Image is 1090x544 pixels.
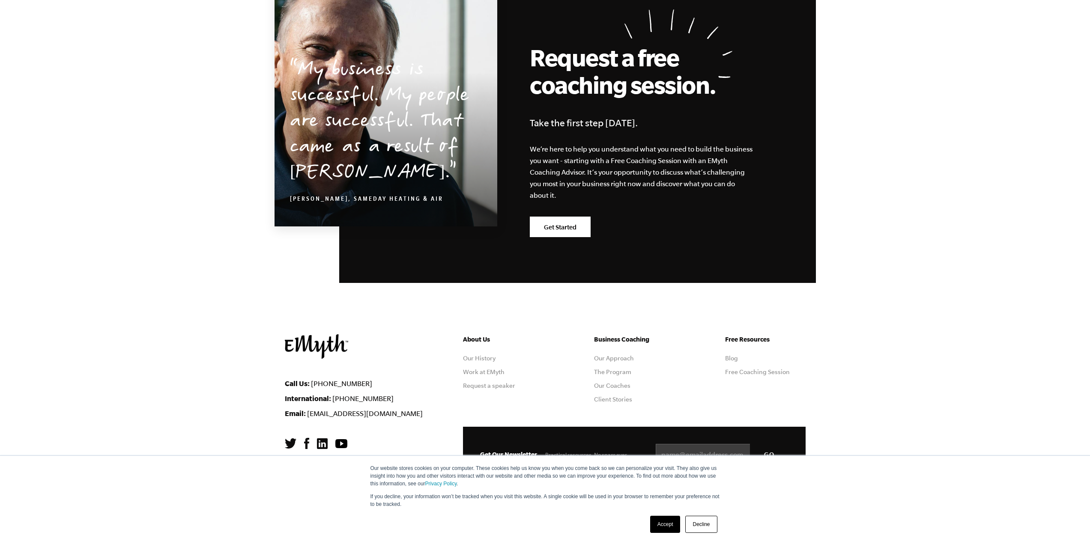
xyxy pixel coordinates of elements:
a: Decline [685,516,717,533]
a: Free Coaching Session [725,369,790,375]
img: LinkedIn [317,438,328,449]
h2: Request a free coaching session. [530,44,723,98]
p: My business is successful. My people are successful. That came as a result of [PERSON_NAME]. [290,58,481,187]
a: [EMAIL_ADDRESS][DOMAIN_NAME] [307,410,423,417]
a: Get Started [530,217,591,237]
a: [PHONE_NUMBER] [332,395,394,402]
h5: Business Coaching [594,334,675,345]
img: EMyth [285,334,348,359]
a: Accept [650,516,681,533]
strong: International: [285,394,331,402]
strong: Call Us: [285,379,310,387]
p: We’re here to help you understand what you need to build the business you want - starting with a ... [530,143,753,201]
a: Work at EMyth [463,369,505,375]
p: If you decline, your information won’t be tracked when you visit this website. A single cookie wi... [370,493,720,508]
input: name@emailaddress.com [656,444,788,465]
h5: About Us [463,334,544,345]
a: [PHONE_NUMBER] [311,380,372,387]
a: Request a speaker [463,382,515,389]
img: Twitter [285,438,296,449]
p: Our website stores cookies on your computer. These cookies help us know you when you come back so... [370,464,720,488]
a: Our History [463,355,496,362]
a: Blog [725,355,738,362]
a: Privacy Policy [425,481,457,487]
img: Facebook [304,438,309,449]
a: The Program [594,369,631,375]
cite: [PERSON_NAME], SameDay Heating & Air [290,196,443,203]
span: Get Our Newsletter [480,451,537,458]
input: GO [750,444,788,464]
strong: Email: [285,409,306,417]
a: Our Coaches [594,382,630,389]
h5: Free Resources [725,334,806,345]
img: YouTube [335,439,347,448]
h4: Take the first step [DATE]. [530,115,770,131]
a: Our Approach [594,355,634,362]
a: Client Stories [594,396,632,403]
span: Practical resources. No spam ever. [545,452,628,458]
